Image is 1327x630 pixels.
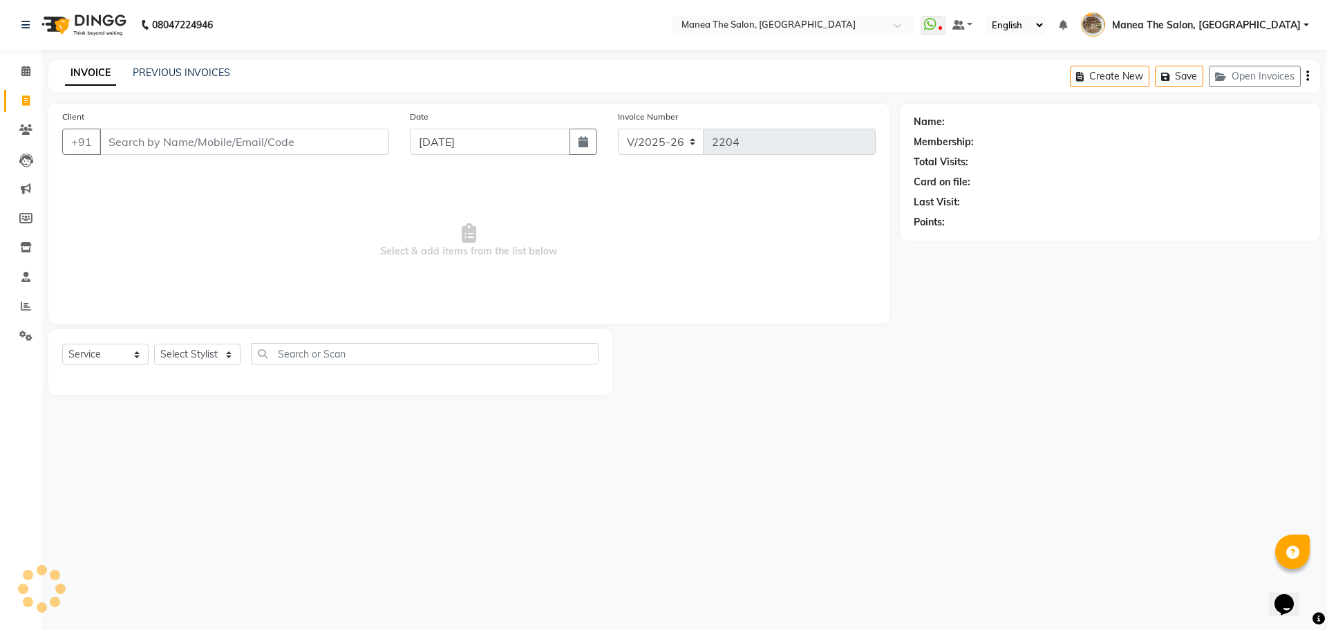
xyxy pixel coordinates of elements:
[914,175,970,189] div: Card on file:
[410,111,429,123] label: Date
[914,215,945,230] div: Points:
[1070,66,1149,87] button: Create New
[35,6,130,44] img: logo
[133,66,230,79] a: PREVIOUS INVOICES
[1081,12,1105,37] img: Manea The Salon, Kanuru
[1112,18,1301,33] span: Manea The Salon, [GEOGRAPHIC_DATA]
[914,155,968,169] div: Total Visits:
[62,172,876,310] span: Select & add items from the list below
[100,129,389,155] input: Search by Name/Mobile/Email/Code
[1209,66,1301,87] button: Open Invoices
[62,111,84,123] label: Client
[65,61,116,86] a: INVOICE
[914,115,945,129] div: Name:
[251,343,599,364] input: Search or Scan
[914,135,974,149] div: Membership:
[152,6,213,44] b: 08047224946
[618,111,678,123] label: Invoice Number
[914,195,960,210] div: Last Visit:
[62,129,101,155] button: +91
[1269,575,1313,616] iframe: chat widget
[1155,66,1203,87] button: Save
